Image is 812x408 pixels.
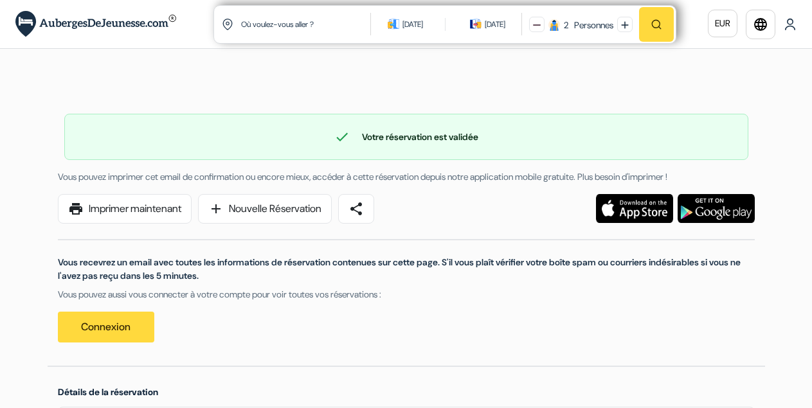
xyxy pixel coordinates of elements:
img: AubergesDeJeunesse.com [15,11,176,37]
span: share [348,201,364,217]
img: guest icon [548,19,560,31]
img: minus [533,21,541,29]
i: language [753,17,768,32]
p: Vous pouvez aussi vous connecter à votre compte pour voir toutes vos réservations : [58,288,755,301]
span: Détails de la réservation [58,386,158,398]
img: plus [621,21,629,29]
div: [DATE] [485,18,505,31]
a: addNouvelle Réservation [198,194,332,224]
div: Votre réservation est validée [65,129,748,145]
a: Connexion [58,312,154,342]
div: [DATE] [402,18,423,31]
div: Personnes [570,19,613,32]
span: add [208,201,224,217]
span: print [68,201,84,217]
p: Vous recevrez un email avec toutes les informations de réservation contenues sur cette page. S'il... [58,256,755,283]
span: check [334,129,350,145]
input: Ville, université ou logement [240,8,373,40]
span: Vous pouvez imprimer cet email de confirmation ou encore mieux, accéder à cette réservation depui... [58,171,667,182]
img: User Icon [784,18,797,31]
img: location icon [222,19,233,30]
img: Téléchargez l'application gratuite [596,194,673,223]
img: Téléchargez l'application gratuite [678,194,755,223]
img: calendarIcon icon [388,18,399,30]
a: EUR [708,10,737,37]
a: share [338,194,374,224]
a: language [746,10,775,39]
div: 2 [564,19,568,32]
a: printImprimer maintenant [58,194,192,224]
img: calendarIcon icon [470,18,482,30]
